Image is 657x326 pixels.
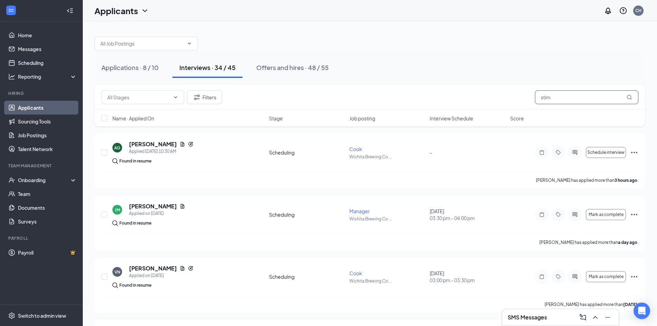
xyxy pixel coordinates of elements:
svg: Ellipses [630,210,638,219]
div: Applied on [DATE] [129,210,185,217]
button: ChevronUp [590,312,601,323]
div: Onboarding [18,177,71,184]
svg: Document [180,204,185,209]
div: AG [114,145,120,151]
a: Applicants [18,101,77,115]
a: Team [18,187,77,201]
div: Switch to admin view [18,312,66,319]
input: Search in interviews [535,90,638,104]
svg: ActiveChat [571,212,579,217]
div: Found in resume [119,282,151,289]
svg: Tag [554,150,563,155]
a: Surveys [18,215,77,228]
span: - [430,149,432,156]
span: Mark as complete [589,212,624,217]
img: search.bf7aa3482b7795d4f01b.svg [112,158,118,164]
svg: UserCheck [8,177,15,184]
a: Job Postings [18,128,77,142]
b: [DATE] [623,302,637,307]
span: Name · Applied On [112,115,154,122]
span: Score [510,115,524,122]
p: [PERSON_NAME] has applied more than . [545,302,638,307]
div: Scheduling [269,273,345,280]
a: Talent Network [18,142,77,156]
h5: [PERSON_NAME] [129,265,177,272]
span: Stage [269,115,283,122]
span: Manager [349,208,370,214]
svg: Analysis [8,73,15,80]
a: PayrollCrown [18,246,77,259]
span: Interview Schedule [430,115,473,122]
div: Offers and hires · 48 / 55 [256,63,329,72]
svg: Tag [554,212,563,217]
svg: Settings [8,312,15,319]
a: Messages [18,42,77,56]
span: 03:00 pm - 03:30 pm [430,277,506,284]
svg: Note [538,212,546,217]
div: Interviews · 34 / 45 [179,63,236,72]
div: Scheduling [269,211,345,218]
span: Cook [349,146,362,152]
a: Home [18,28,77,42]
svg: Reapply [188,266,193,271]
div: VN [115,269,120,275]
div: Applied [DATE] 10:30 AM [129,148,193,155]
svg: Reapply [188,141,193,147]
a: Documents [18,201,77,215]
span: Cook [349,270,362,276]
button: Filter Filters [187,90,222,104]
div: [DATE] [430,270,506,284]
a: Sourcing Tools [18,115,77,128]
svg: WorkstreamLogo [8,7,14,14]
div: CH [635,8,641,13]
img: search.bf7aa3482b7795d4f01b.svg [112,283,118,288]
button: ComposeMessage [577,312,588,323]
button: Mark as complete [586,271,626,282]
svg: ChevronDown [173,95,178,100]
p: Wichita Brewing Co ... [349,216,426,222]
svg: Tag [554,274,563,279]
svg: Note [538,150,546,155]
p: [PERSON_NAME] has applied more than . [539,239,638,245]
div: Applications · 8 / 10 [101,63,159,72]
input: All Job Postings [100,40,184,47]
div: Found in resume [119,220,151,227]
svg: Minimize [604,313,612,322]
span: 03:30 pm - 04:00 pm [430,215,506,221]
svg: ChevronDown [187,41,192,46]
svg: Ellipses [630,148,638,157]
span: Job posting [349,115,375,122]
h5: [PERSON_NAME] [129,140,177,148]
button: Mark as complete [586,209,626,220]
img: search.bf7aa3482b7795d4f01b.svg [112,220,118,226]
svg: Ellipses [630,273,638,281]
span: Mark as complete [589,274,624,279]
b: a day ago [618,240,637,245]
p: Wichita Brewing Co ... [349,154,426,160]
a: Scheduling [18,56,77,70]
svg: Filter [193,93,201,101]
svg: Collapse [67,7,73,14]
div: Applied on [DATE] [129,272,193,279]
svg: ComposeMessage [579,313,587,322]
svg: ChevronUp [591,313,599,322]
button: Schedule interview [586,147,626,158]
svg: Note [538,274,546,279]
svg: Document [180,141,185,147]
svg: ActiveChat [571,150,579,155]
p: Wichita Brewing Co ... [349,278,426,284]
p: [PERSON_NAME] has applied more than . [536,177,638,183]
div: [DATE] [430,208,506,221]
div: Team Management [8,163,76,169]
h5: [PERSON_NAME] [129,202,177,210]
svg: Notifications [604,7,612,15]
button: Minimize [602,312,613,323]
svg: Document [180,266,185,271]
div: Reporting [18,73,77,80]
h3: SMS Messages [508,314,547,321]
svg: ActiveChat [571,274,579,279]
span: Schedule interview [587,150,625,155]
div: Payroll [8,235,76,241]
div: JM [115,207,120,213]
h1: Applicants [94,5,138,17]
